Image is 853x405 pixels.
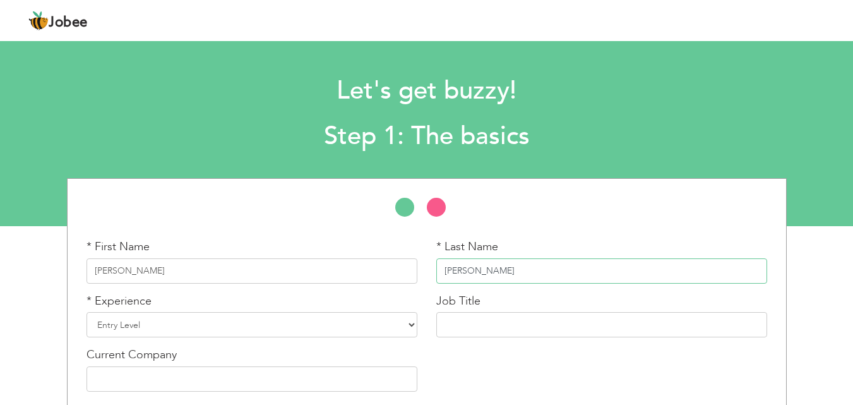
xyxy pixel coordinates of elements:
[116,75,737,107] h1: Let's get buzzy!
[86,347,177,363] label: Current Company
[86,239,150,255] label: * First Name
[436,293,480,310] label: Job Title
[436,239,498,255] label: * Last Name
[86,293,152,310] label: * Experience
[28,11,49,31] img: jobee.io
[116,120,737,153] h2: Step 1: The basics
[49,16,88,30] span: Jobee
